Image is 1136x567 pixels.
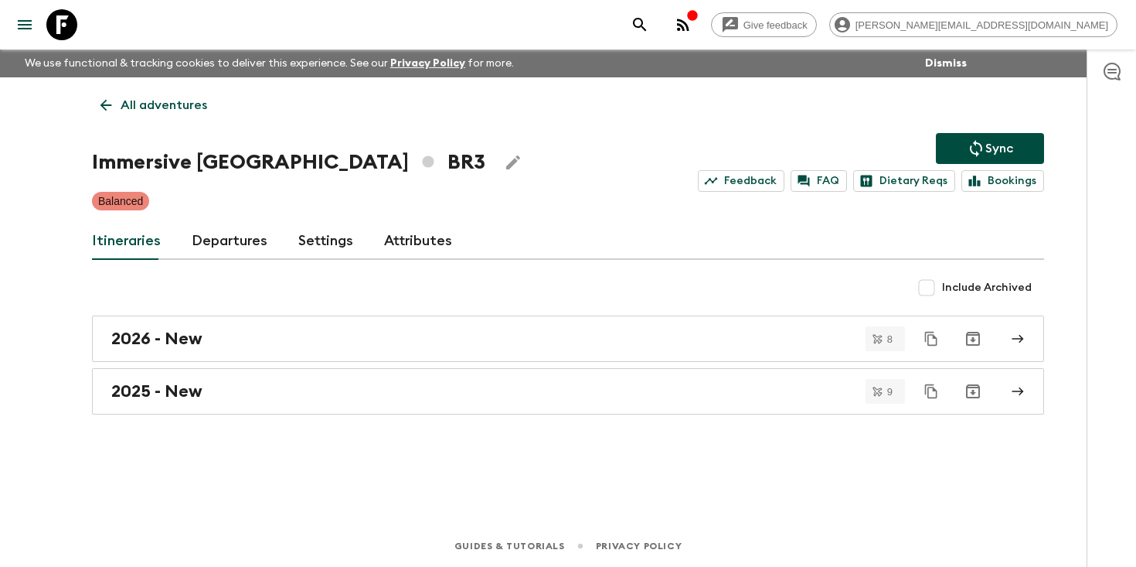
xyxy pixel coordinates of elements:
button: search adventures [624,9,655,40]
a: Guides & Tutorials [454,538,565,555]
a: Dietary Reqs [853,170,955,192]
button: Archive [957,323,988,354]
a: FAQ [791,170,847,192]
p: Sync [985,139,1013,158]
a: Departures [192,223,267,260]
a: 2025 - New [92,368,1044,415]
a: Settings [298,223,353,260]
button: Duplicate [917,325,945,353]
div: [PERSON_NAME][EMAIL_ADDRESS][DOMAIN_NAME] [829,12,1117,37]
h2: 2026 - New [111,329,202,349]
span: Include Archived [942,280,1032,295]
button: Duplicate [917,377,945,405]
a: Feedback [698,170,784,192]
h2: 2025 - New [111,381,202,401]
span: Give feedback [735,19,816,31]
a: Itineraries [92,223,161,260]
span: 9 [878,387,902,397]
span: [PERSON_NAME][EMAIL_ADDRESS][DOMAIN_NAME] [847,19,1117,31]
button: Archive [957,376,988,407]
a: All adventures [92,90,216,121]
span: 8 [878,334,902,344]
a: Privacy Policy [596,538,682,555]
p: Balanced [98,193,143,209]
a: Privacy Policy [390,58,465,69]
button: menu [9,9,40,40]
p: All adventures [121,96,207,114]
a: Attributes [384,223,452,260]
h1: Immersive [GEOGRAPHIC_DATA] BR3 [92,147,485,178]
a: Bookings [961,170,1044,192]
button: Dismiss [921,53,971,74]
button: Sync adventure departures to the booking engine [936,133,1044,164]
a: Give feedback [711,12,817,37]
a: 2026 - New [92,316,1044,362]
button: Edit Adventure Title [498,147,529,178]
p: We use functional & tracking cookies to deliver this experience. See our for more. [19,50,520,77]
